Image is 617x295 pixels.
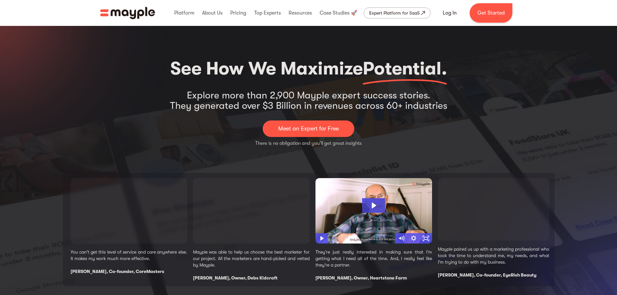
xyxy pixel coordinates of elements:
[438,272,549,278] div: [PERSON_NAME], Co-founder, EyeRish Beauty
[193,249,310,268] p: Mayple was able to help us choose the best marketer for our project. All the marketers are hand-p...
[173,3,196,23] div: Platform
[278,124,339,133] p: Meet an Expert for Free
[287,3,314,23] div: Resources
[438,178,554,278] div: 4 / 4
[363,58,447,79] span: Potential.
[170,90,447,111] div: Explore more than 2,900 Mayple expert success stories. They generated over $3 Billion in revenues...
[193,178,310,281] div: 2 / 4
[170,55,447,82] h2: See How We Maximize
[263,120,354,137] a: Meet an Expert for Free
[420,233,432,244] button: Fullscreen
[362,198,385,213] button: Play Video: 8
[193,275,310,281] div: [PERSON_NAME], Owner, Debs Kidcraft
[200,3,224,23] div: About Us
[369,9,420,17] div: Expert Platform for SaaS
[395,233,407,244] button: Mute
[315,249,432,268] p: They’re just really interested in making sure that I’m getting what I need all of the time. And, ...
[71,249,187,262] p: You can't get this level of service and care anywhere else. It makes my work much more effective.
[315,275,432,281] div: [PERSON_NAME], Owner, Heartstone Farm
[100,7,155,19] a: home
[470,3,512,23] a: Get Started
[253,3,282,23] div: Top Experts
[407,233,420,244] button: Show settings menu
[315,178,432,244] img: Video Thumbnail
[255,140,362,147] p: There is no obligation and you'll get great insights
[435,5,464,21] a: Log In
[315,233,328,244] button: Play Video
[438,246,549,265] p: Mayple paired us up with a marketing professional who took the time to understand me, my needs, a...
[100,7,155,19] img: Mayple logo
[71,268,187,275] div: [PERSON_NAME], Co-founder, CoreMasters
[315,178,432,281] div: 3 / 4
[71,178,187,275] div: 1 / 4
[229,3,248,23] div: Pricing
[364,7,430,18] a: Expert Platform for SaaS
